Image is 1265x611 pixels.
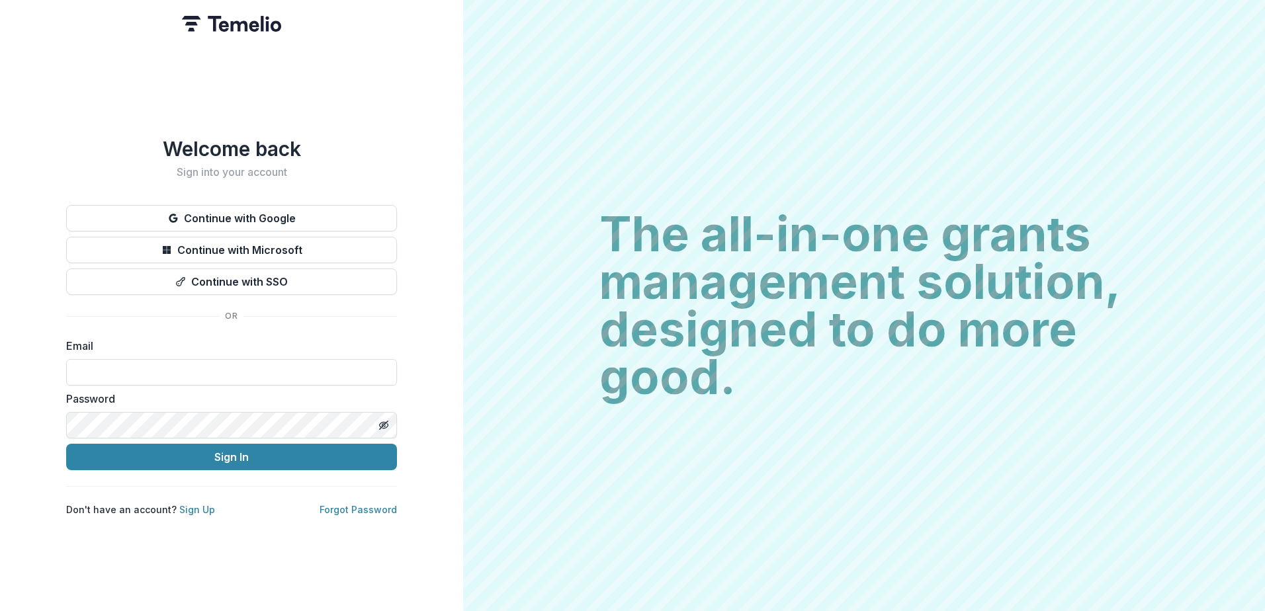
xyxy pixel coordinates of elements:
label: Password [66,391,389,407]
a: Forgot Password [320,504,397,515]
h1: Welcome back [66,137,397,161]
button: Continue with Microsoft [66,237,397,263]
img: Temelio [182,16,281,32]
label: Email [66,338,389,354]
button: Sign In [66,444,397,470]
button: Continue with Google [66,205,397,231]
button: Continue with SSO [66,268,397,295]
p: Don't have an account? [66,503,215,516]
a: Sign Up [179,504,215,515]
h2: Sign into your account [66,166,397,179]
button: Toggle password visibility [373,415,394,436]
